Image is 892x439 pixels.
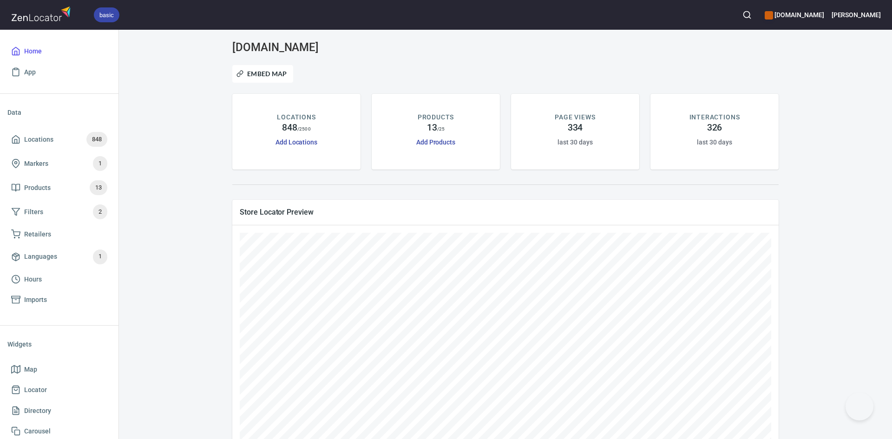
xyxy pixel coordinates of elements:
iframe: Help Scout Beacon - Open [846,393,873,420]
h4: 848 [282,122,297,133]
a: Add Locations [275,138,317,146]
span: Filters [24,206,43,218]
a: Home [7,41,111,62]
li: Data [7,101,111,124]
a: Imports [7,289,111,310]
button: Search [737,5,757,25]
span: Locator [24,384,47,396]
span: 848 [86,134,107,145]
span: Carousel [24,426,51,437]
a: Retailers [7,224,111,245]
p: PAGE VIEWS [555,112,595,122]
span: Products [24,182,51,194]
a: Markers1 [7,151,111,176]
span: App [24,66,36,78]
a: Locator [7,380,111,400]
span: 1 [93,251,107,262]
span: Imports [24,294,47,306]
h4: 326 [707,122,722,133]
span: Markers [24,158,48,170]
button: [PERSON_NAME] [832,5,881,25]
span: 13 [90,183,107,193]
span: Languages [24,251,57,262]
a: Hours [7,269,111,290]
p: / 25 [437,125,445,132]
span: 2 [93,207,107,217]
h6: [PERSON_NAME] [832,10,881,20]
a: Filters2 [7,200,111,224]
a: Map [7,359,111,380]
span: Map [24,364,37,375]
h3: [DOMAIN_NAME] [232,41,407,54]
h6: last 30 days [697,137,732,147]
p: INTERACTIONS [689,112,740,122]
span: Hours [24,274,42,285]
a: Languages1 [7,245,111,269]
li: Widgets [7,333,111,355]
a: Locations848 [7,127,111,151]
span: basic [94,10,119,20]
button: Embed Map [232,65,293,83]
p: PRODUCTS [418,112,454,122]
a: Products13 [7,176,111,200]
div: Manage your apps [765,5,824,25]
h4: 13 [427,122,437,133]
span: Embed Map [238,68,287,79]
img: zenlocator [11,4,73,24]
h6: [DOMAIN_NAME] [765,10,824,20]
div: basic [94,7,119,22]
a: Add Products [416,138,455,146]
button: color-CE600E [765,11,773,20]
span: Retailers [24,229,51,240]
span: Locations [24,134,53,145]
p: LOCATIONS [277,112,315,122]
h6: last 30 days [557,137,592,147]
span: Store Locator Preview [240,207,771,217]
span: Home [24,46,42,57]
a: Directory [7,400,111,421]
span: Directory [24,405,51,417]
span: 1 [93,158,107,169]
p: / 2500 [297,125,311,132]
h4: 334 [568,122,583,133]
a: App [7,62,111,83]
